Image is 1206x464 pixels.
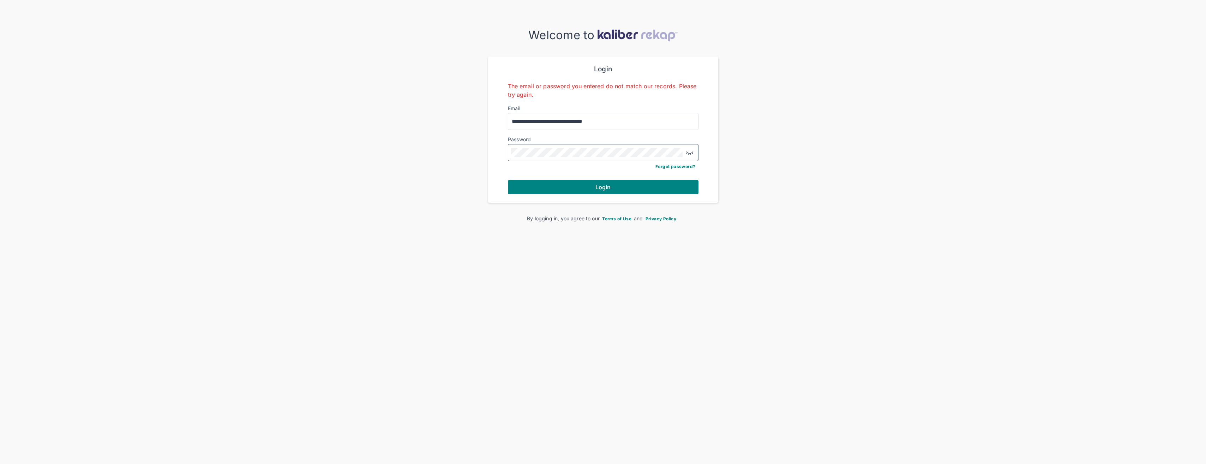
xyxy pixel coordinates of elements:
a: Privacy Policy. [644,215,679,221]
a: Terms of Use [601,215,632,221]
span: Login [595,184,611,191]
img: kaliber-logo [597,29,678,41]
div: Login [508,65,698,73]
label: Password [508,136,531,142]
button: Login [508,180,698,194]
img: eye-closed.fa43b6e4.svg [685,148,694,157]
div: By logging in, you agree to our and [499,215,707,222]
div: The email or password you entered do not match our records. Please try again. [508,82,698,99]
span: Terms of Use [602,216,631,221]
a: Forgot password? [655,164,695,169]
label: Email [508,105,520,111]
span: Privacy Policy. [646,216,678,221]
